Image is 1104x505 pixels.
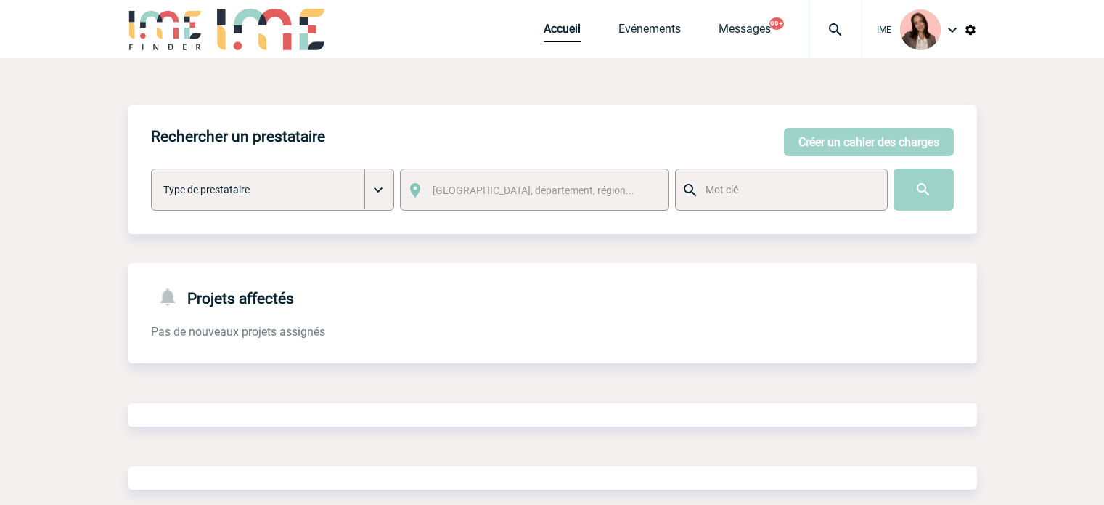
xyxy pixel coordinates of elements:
[128,9,203,50] img: IME-Finder
[900,9,941,50] img: 94396-3.png
[618,22,681,42] a: Evénements
[894,169,954,211] input: Submit
[157,286,187,307] img: notifications-24-px-g.png
[151,128,325,145] h4: Rechercher un prestataire
[433,185,634,196] span: [GEOGRAPHIC_DATA], département, région...
[151,286,294,307] h4: Projets affectés
[769,17,784,30] button: 99+
[151,325,325,339] span: Pas de nouveaux projets assignés
[877,25,891,35] span: IME
[544,22,581,42] a: Accueil
[702,180,874,199] input: Mot clé
[719,22,771,42] a: Messages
